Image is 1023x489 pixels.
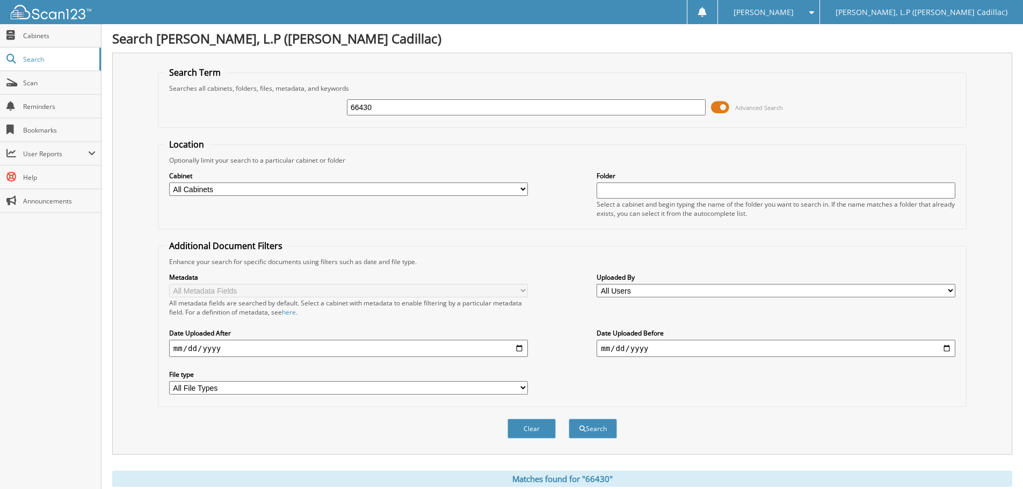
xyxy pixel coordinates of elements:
[112,471,1012,487] div: Matches found for "66430"
[23,78,96,87] span: Scan
[597,200,955,218] div: Select a cabinet and begin typing the name of the folder you want to search in. If the name match...
[597,273,955,282] label: Uploaded By
[164,84,961,93] div: Searches all cabinets, folders, files, metadata, and keywords
[169,273,528,282] label: Metadata
[597,171,955,180] label: Folder
[169,340,528,357] input: start
[169,171,528,180] label: Cabinet
[597,340,955,357] input: end
[112,30,1012,47] h1: Search [PERSON_NAME], L.P ([PERSON_NAME] Cadillac)
[164,67,226,78] legend: Search Term
[11,5,91,19] img: scan123-logo-white.svg
[164,240,288,252] legend: Additional Document Filters
[23,149,88,158] span: User Reports
[282,308,296,317] a: here
[169,370,528,379] label: File type
[597,329,955,338] label: Date Uploaded Before
[169,329,528,338] label: Date Uploaded After
[734,9,794,16] span: [PERSON_NAME]
[23,31,96,40] span: Cabinets
[569,419,617,439] button: Search
[735,104,783,112] span: Advanced Search
[23,173,96,182] span: Help
[169,298,528,317] div: All metadata fields are searched by default. Select a cabinet with metadata to enable filtering b...
[23,196,96,206] span: Announcements
[164,156,961,165] div: Optionally limit your search to a particular cabinet or folder
[507,419,556,439] button: Clear
[164,257,961,266] div: Enhance your search for specific documents using filters such as date and file type.
[23,55,94,64] span: Search
[23,102,96,111] span: Reminders
[836,9,1007,16] span: [PERSON_NAME], L.P ([PERSON_NAME] Cadillac)
[164,138,209,150] legend: Location
[23,126,96,135] span: Bookmarks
